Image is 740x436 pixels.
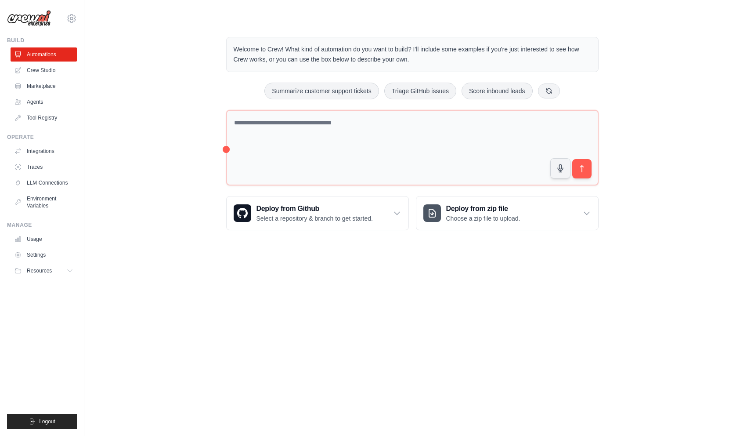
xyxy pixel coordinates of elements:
[7,414,77,429] button: Logout
[39,418,55,425] span: Logout
[7,134,77,141] div: Operate
[11,95,77,109] a: Agents
[27,267,52,274] span: Resources
[7,37,77,44] div: Build
[462,83,533,99] button: Score inbound leads
[11,232,77,246] a: Usage
[7,222,77,229] div: Manage
[264,83,379,99] button: Summarize customer support tickets
[256,203,373,214] h3: Deploy from Github
[384,83,456,99] button: Triage GitHub issues
[11,47,77,62] a: Automations
[11,144,77,158] a: Integrations
[7,10,51,27] img: Logo
[11,160,77,174] a: Traces
[446,214,520,223] p: Choose a zip file to upload.
[256,214,373,223] p: Select a repository & branch to get started.
[234,44,591,65] p: Welcome to Crew! What kind of automation do you want to build? I'll include some examples if you'...
[11,111,77,125] a: Tool Registry
[11,176,77,190] a: LLM Connections
[11,248,77,262] a: Settings
[11,79,77,93] a: Marketplace
[11,192,77,213] a: Environment Variables
[11,63,77,77] a: Crew Studio
[446,203,520,214] h3: Deploy from zip file
[11,264,77,278] button: Resources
